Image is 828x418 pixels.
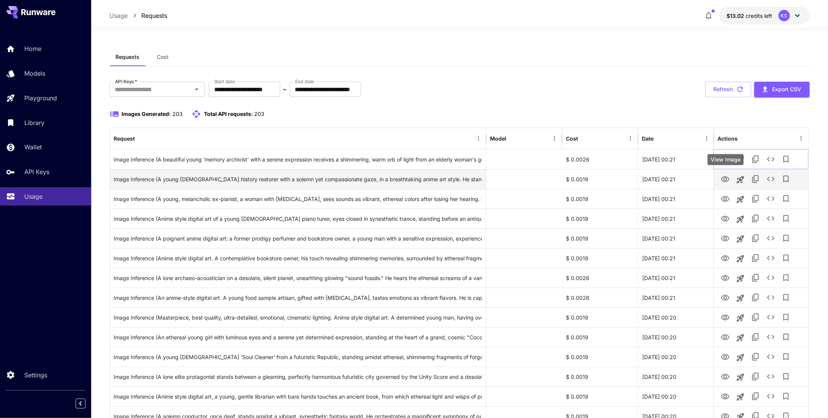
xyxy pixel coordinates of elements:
button: Menu [702,133,712,144]
button: Copy TaskUUID [748,270,763,285]
button: Add to library [779,349,794,364]
button: Launch in playground [733,291,748,306]
button: See details [763,329,779,345]
div: $ 0.0026 [562,288,638,307]
span: $13.02 [727,13,746,19]
button: Copy TaskUUID [748,310,763,325]
div: Click to copy prompt [114,229,482,248]
div: Click to copy prompt [114,328,482,347]
div: Request [114,135,135,142]
div: $ 0.0026 [562,268,638,288]
div: 02 Sep, 2025 00:20 [638,367,714,386]
div: $ 0.0019 [562,386,638,406]
div: Collapse sidebar [81,397,91,410]
button: Copy TaskUUID [748,231,763,246]
button: View Image [718,230,733,246]
div: 02 Sep, 2025 00:21 [638,268,714,288]
div: Actions [718,135,738,142]
div: 02 Sep, 2025 00:20 [638,327,714,347]
div: 02 Sep, 2025 00:20 [638,386,714,406]
div: 02 Sep, 2025 00:21 [638,248,714,268]
div: Click to copy prompt [114,268,482,288]
button: Add to library [779,250,794,266]
div: $ 0.0019 [562,367,638,386]
button: View Image [718,290,733,305]
p: API Keys [24,167,49,176]
button: $13.02KS [719,7,810,24]
button: See details [763,250,779,266]
button: Add to library [779,329,794,345]
button: See details [763,369,779,384]
div: Model [490,135,506,142]
span: 203 [254,111,264,117]
button: Launch in playground [733,172,748,187]
button: See details [763,231,779,246]
button: Copy TaskUUID [748,290,763,305]
button: View Image [718,171,733,187]
a: Requests [142,11,167,20]
button: Sort [507,133,518,144]
span: credits left [746,13,773,19]
div: Click to copy prompt [114,347,482,367]
div: 02 Sep, 2025 00:20 [638,307,714,327]
button: Launch in playground [733,310,748,326]
nav: breadcrumb [110,11,167,20]
button: View Image [718,349,733,364]
p: ~ [283,85,287,94]
div: $ 0.0019 [562,327,638,347]
button: Launch in playground [733,350,748,365]
button: Menu [625,133,636,144]
button: Copy TaskUUID [748,250,763,266]
span: Requests [116,54,140,60]
div: Click to copy prompt [114,189,482,209]
button: View Image [718,329,733,345]
button: See details [763,270,779,285]
button: View Image [718,388,733,404]
button: See details [763,171,779,187]
div: Click to copy prompt [114,150,482,169]
button: Add to library [779,191,794,206]
button: View Image [718,369,733,384]
div: Click to copy prompt [114,249,482,268]
button: Launch in playground [733,389,748,405]
button: Launch in playground [733,271,748,286]
button: Copy TaskUUID [748,152,763,167]
button: View Image [718,191,733,206]
label: Start date [214,78,235,85]
button: Sort [136,133,147,144]
button: Launch in playground [733,330,748,345]
span: Cost [157,54,169,60]
button: Add to library [779,171,794,187]
button: View Image [718,270,733,285]
div: 02 Sep, 2025 00:21 [638,149,714,169]
div: Click to copy prompt [114,209,482,228]
button: View Image [718,211,733,226]
button: Add to library [779,270,794,285]
button: Add to library [779,389,794,404]
button: Sort [579,133,589,144]
div: Click to copy prompt [114,308,482,327]
button: See details [763,211,779,226]
button: Add to library [779,290,794,305]
div: $ 0.0019 [562,347,638,367]
button: Collapse sidebar [76,399,85,408]
div: Date [642,135,654,142]
label: End date [295,78,314,85]
button: Copy TaskUUID [748,349,763,364]
button: Copy TaskUUID [748,191,763,206]
button: See details [763,152,779,167]
div: 02 Sep, 2025 00:21 [638,169,714,189]
label: API Keys [115,78,137,85]
button: View Image [718,309,733,325]
button: Launch in playground [733,192,748,207]
button: Add to library [779,211,794,226]
div: 02 Sep, 2025 00:21 [638,189,714,209]
span: Total API requests: [204,111,253,117]
button: Launch in playground [733,212,748,227]
button: Export CSV [754,82,810,97]
button: Copy TaskUUID [748,329,763,345]
div: $ 0.0019 [562,228,638,248]
p: Library [24,118,44,127]
button: Refresh [705,82,751,97]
